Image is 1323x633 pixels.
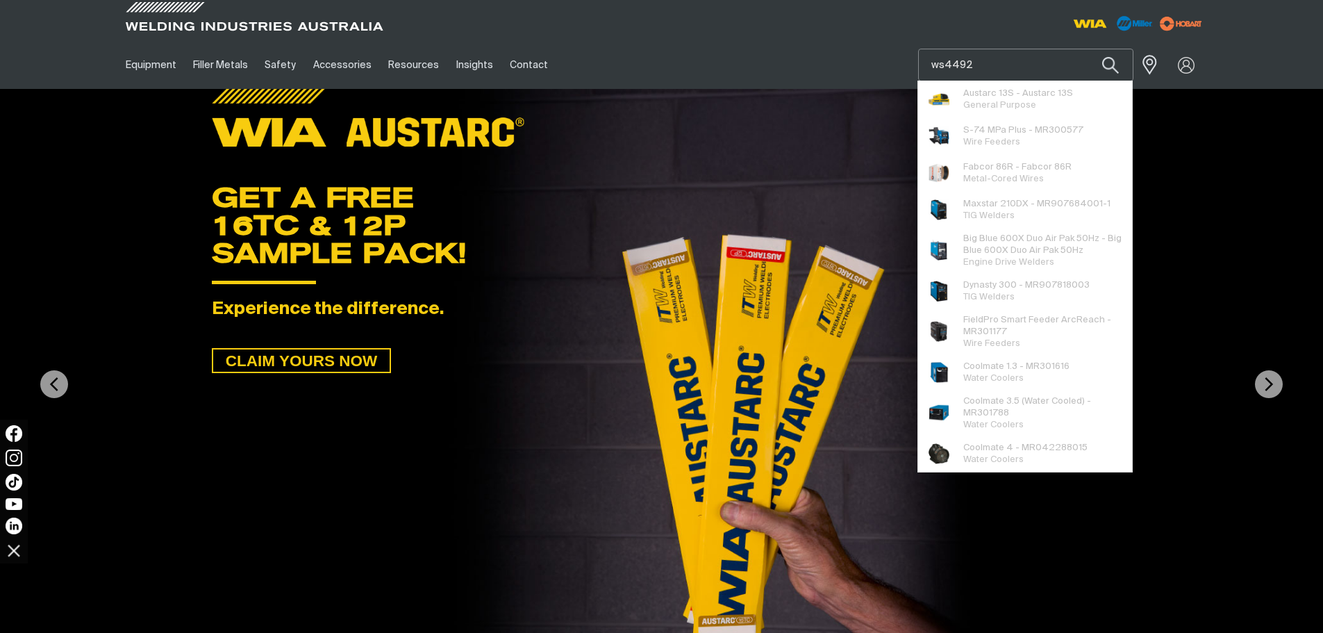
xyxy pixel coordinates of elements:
[256,41,304,89] a: Safety
[6,474,22,491] img: TikTok
[963,442,1088,454] span: Coolmate 4 - MR042288015
[1156,13,1206,34] img: miller
[117,41,934,89] nav: Main
[447,41,501,89] a: Insights
[963,361,1070,372] span: Coolmate 1.3 - MR301616
[40,370,68,398] img: PrevArrow
[2,539,26,562] img: hide socials
[963,258,1054,267] span: Engine Drive Welders
[918,81,1132,472] ul: Suggestions
[185,41,256,89] a: Filler Metals
[117,41,185,89] a: Equipment
[212,183,1111,267] div: GET A FREE 16TC & 12P SAMPLE PACK!
[1087,49,1134,81] button: Search products
[963,233,1122,256] span: Big Blue 600X Duo Air Pak 50Hz - Big Blue 600X Duo Air Pak 50Hz
[963,395,1122,419] span: Coolmate 3.5 (Water Cooled) - MR301788
[380,41,447,89] a: Resources
[919,49,1133,81] input: Product name or item number...
[212,348,391,373] a: CLAIM YOURS NOW
[963,101,1036,110] span: General Purpose
[6,518,22,534] img: LinkedIn
[501,41,556,89] a: Contact
[963,293,1015,302] span: TIG Welders
[963,374,1024,383] span: Water Coolers
[963,455,1024,464] span: Water Coolers
[212,299,1111,320] div: Experience the difference.
[6,425,22,442] img: Facebook
[1255,370,1283,398] img: NextArrow
[305,41,380,89] a: Accessories
[963,161,1072,173] span: Fabcor 86R - Fabcor 86R
[963,211,1015,220] span: TIG Welders
[963,88,1073,99] span: Austarc 13S - Austarc 13S
[6,450,22,466] img: Instagram
[963,339,1020,348] span: Wire Feeders
[963,138,1020,147] span: Wire Feeders
[6,498,22,510] img: YouTube
[963,124,1083,136] span: S-74 MPa Plus - MR300577
[963,174,1044,183] span: Metal-Cored Wires
[213,348,390,373] span: CLAIM YOURS NOW
[963,420,1024,429] span: Water Coolers
[963,314,1122,338] span: FieldPro Smart Feeder ArcReach - MR301177
[963,279,1090,291] span: Dynasty 300 - MR907818003
[963,198,1110,210] span: Maxstar 210DX - MR907684001-1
